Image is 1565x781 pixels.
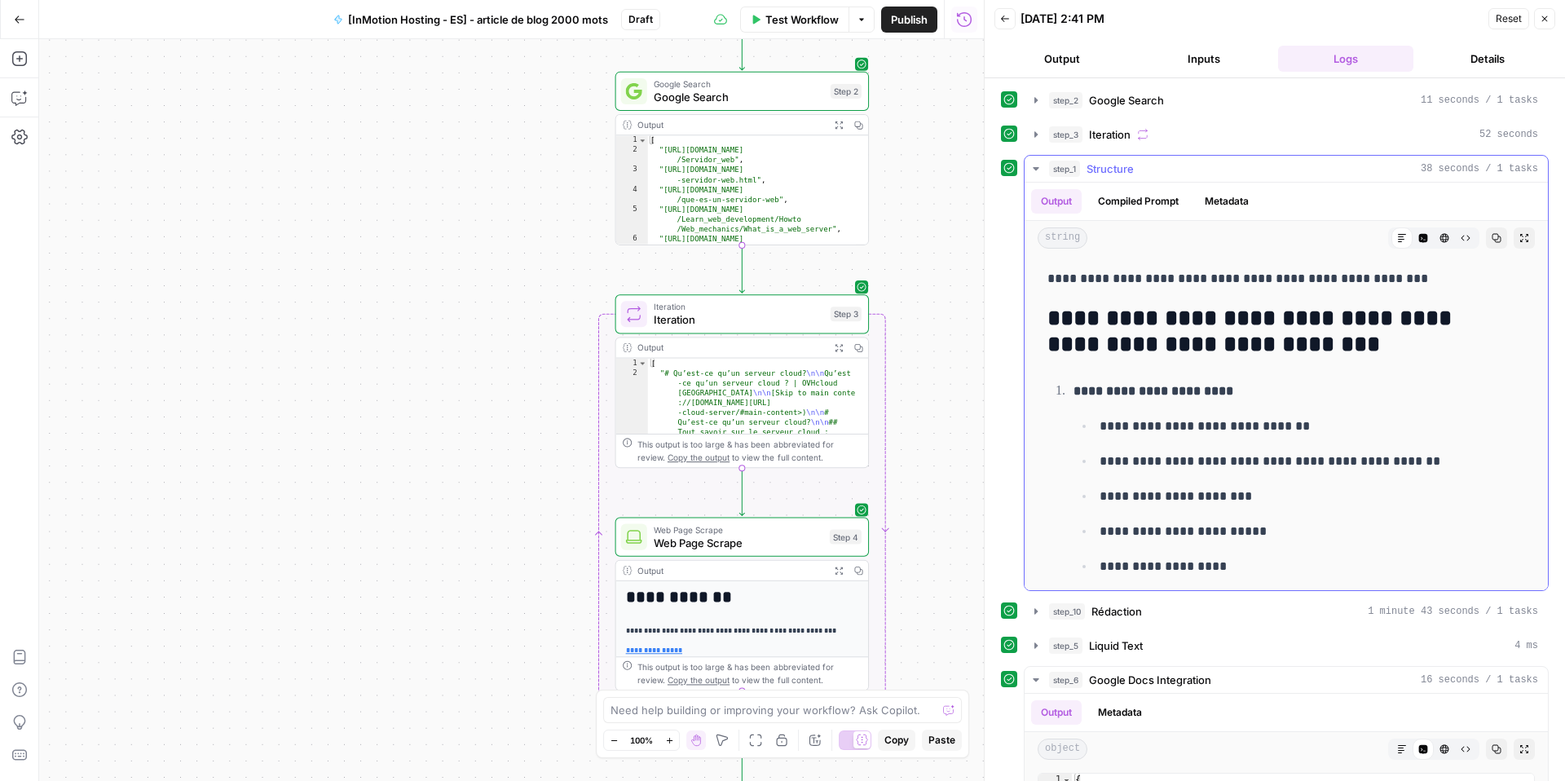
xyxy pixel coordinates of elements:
span: Copy the output [668,452,730,462]
div: Step 4 [830,530,862,545]
span: Draft [628,12,653,27]
div: 3 [616,165,648,184]
button: Compiled Prompt [1088,189,1188,214]
span: Google Search [654,77,824,90]
div: LoopIterationIterationStep 3Output[ "# Qu’est-ce qu’un serveur cloud?\n\nQu’est -ce qu’un serveur... [615,294,869,468]
span: Iteration [1089,126,1131,143]
div: Step 3 [831,307,862,321]
span: Google Search [1089,92,1164,108]
span: Toggle code folding, rows 1 through 8 [638,135,647,145]
g: Edge from start to step_2 [739,23,744,70]
div: Output [637,341,824,354]
span: 100% [630,734,653,747]
span: [InMotion Hosting - ES] - article de blog 2000 mots [348,11,608,28]
span: object [1038,739,1087,760]
span: Iteration [654,311,824,328]
span: step_2 [1049,92,1082,108]
div: 4 [616,185,648,205]
button: Test Workflow [740,7,849,33]
div: Output [637,118,824,131]
span: 11 seconds / 1 tasks [1421,93,1538,108]
button: 4 ms [1025,633,1548,659]
span: Copy [884,733,909,748]
button: Copy [878,730,915,751]
span: step_3 [1049,126,1082,143]
button: Publish [881,7,937,33]
span: Liquid Text [1089,638,1143,654]
span: 38 seconds / 1 tasks [1421,161,1538,176]
button: Output [1031,700,1082,725]
span: Test Workflow [765,11,839,28]
span: step_6 [1049,672,1082,688]
div: This output is too large & has been abbreviated for review. to view the full content. [637,438,862,464]
div: 38 seconds / 1 tasks [1025,183,1548,590]
span: 16 seconds / 1 tasks [1421,673,1538,687]
span: Reset [1496,11,1522,26]
span: Toggle code folding, rows 1 through 3 [638,359,647,368]
span: 1 minute 43 seconds / 1 tasks [1368,604,1538,619]
button: Details [1420,46,1555,72]
g: Edge from step_2 to step_3 [739,245,744,293]
span: 4 ms [1514,638,1538,653]
button: Metadata [1088,700,1152,725]
div: Google SearchGoogle SearchStep 2Output[ "[URL][DOMAIN_NAME] /Servidor_web", "[URL][DOMAIN_NAME] -... [615,72,869,245]
button: Reset [1488,8,1529,29]
span: Publish [891,11,928,28]
button: 38 seconds / 1 tasks [1025,156,1548,182]
div: 1 [616,135,648,145]
span: Copy the output [668,675,730,685]
div: 2 [616,145,648,165]
button: Inputs [1136,46,1272,72]
span: Web Page Scrape [654,523,823,536]
button: Paste [922,730,962,751]
span: Google Search [654,89,824,105]
div: Step 2 [831,84,862,99]
button: Output [1031,189,1082,214]
span: Web Page Scrape [654,535,823,551]
button: 1 minute 43 seconds / 1 tasks [1025,598,1548,624]
span: step_5 [1049,638,1082,654]
div: 1 [616,359,648,368]
button: Output [994,46,1130,72]
g: Edge from step_3 to step_4 [739,468,744,515]
span: 52 seconds [1479,127,1538,142]
button: 52 seconds [1025,121,1548,148]
div: This output is too large & has been abbreviated for review. to view the full content. [637,660,862,686]
button: Logs [1278,46,1413,72]
div: 6 [616,234,648,254]
button: 11 seconds / 1 tasks [1025,87,1548,113]
button: Metadata [1195,189,1259,214]
span: Paste [928,733,955,748]
span: step_10 [1049,603,1085,620]
span: Iteration [654,300,824,313]
span: Rédaction [1091,603,1142,620]
span: step_1 [1049,161,1080,177]
button: 16 seconds / 1 tasks [1025,667,1548,693]
div: Output [637,564,824,577]
span: Structure [1087,161,1134,177]
span: string [1038,227,1087,249]
span: Google Docs Integration [1089,672,1211,688]
button: [InMotion Hosting - ES] - article de blog 2000 mots [324,7,618,33]
div: 5 [616,205,648,234]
